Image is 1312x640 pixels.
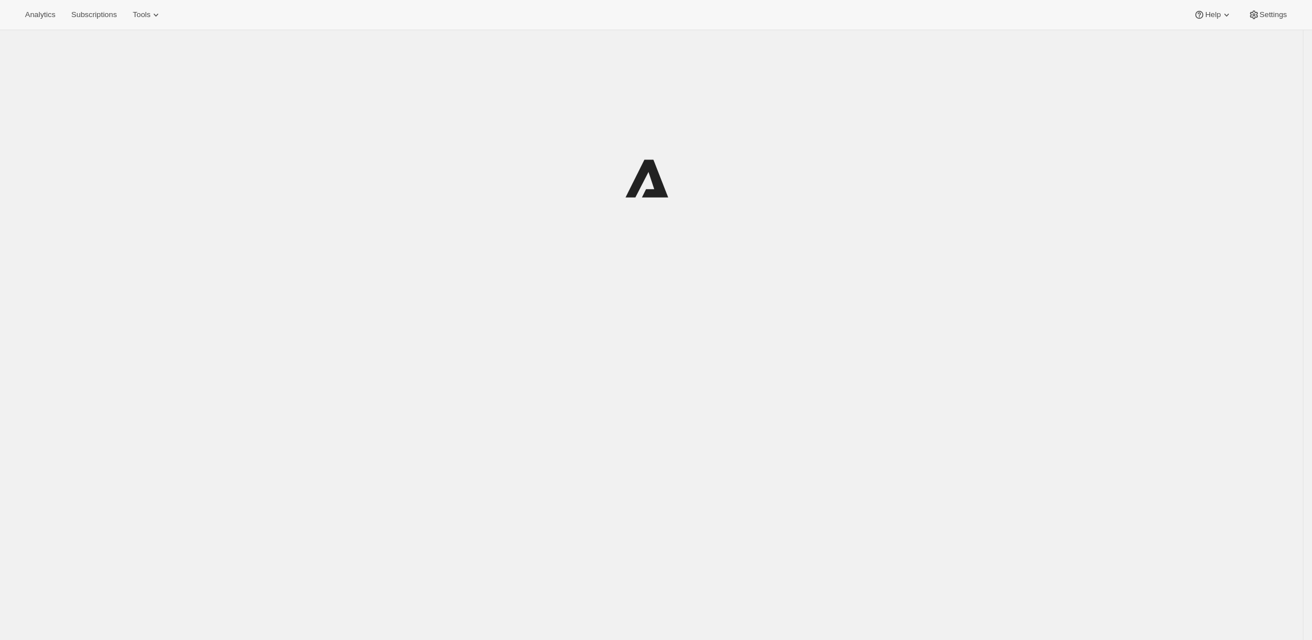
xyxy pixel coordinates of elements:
[1187,7,1239,23] button: Help
[1241,7,1294,23] button: Settings
[126,7,168,23] button: Tools
[133,10,150,19] span: Tools
[1205,10,1220,19] span: Help
[64,7,124,23] button: Subscriptions
[71,10,117,19] span: Subscriptions
[1260,10,1287,19] span: Settings
[25,10,55,19] span: Analytics
[18,7,62,23] button: Analytics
